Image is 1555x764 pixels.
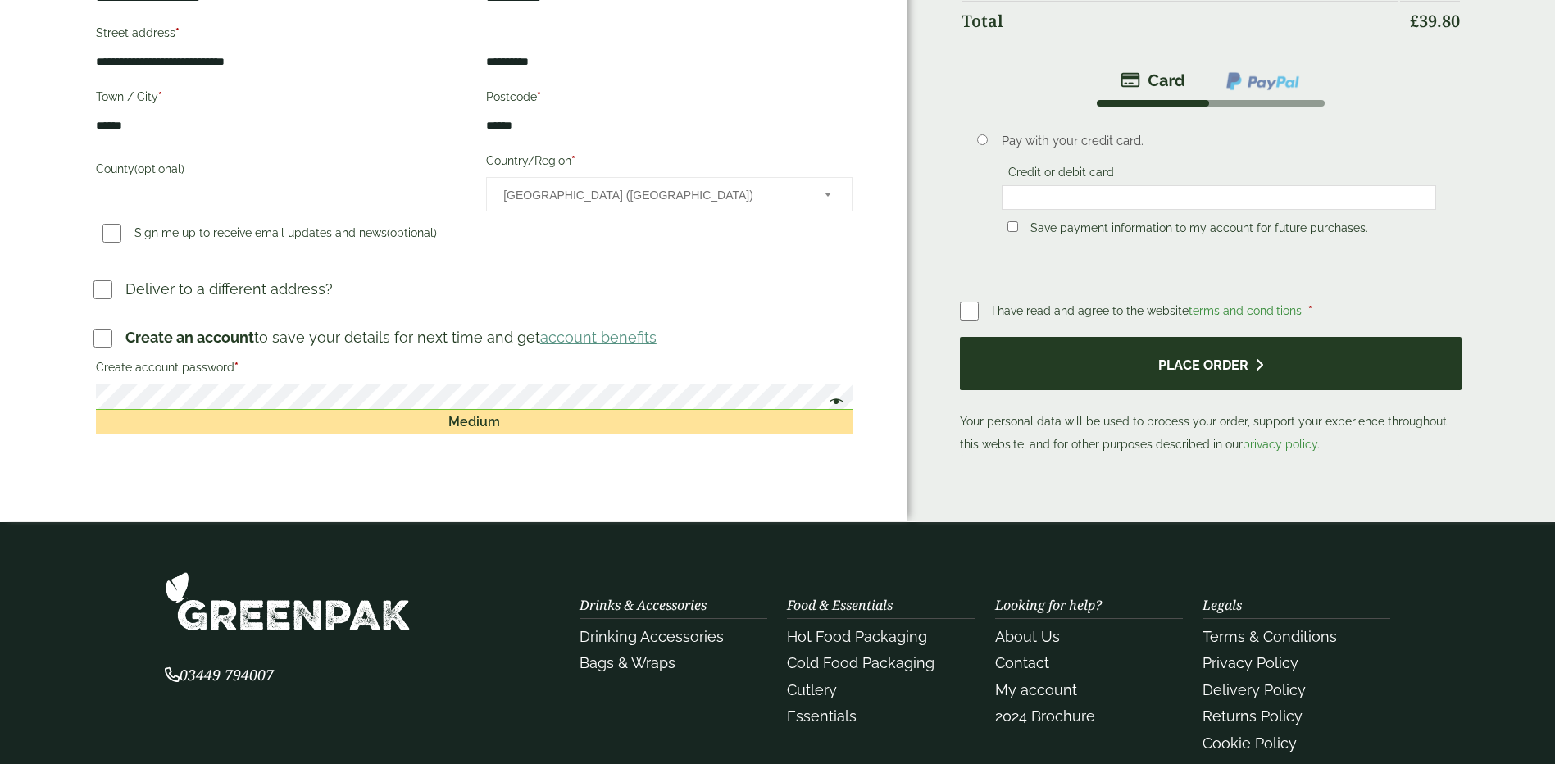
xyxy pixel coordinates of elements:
[503,178,802,212] span: United Kingdom (UK)
[1203,628,1337,645] a: Terms & Conditions
[165,668,274,684] a: 03449 794007
[962,1,1399,41] th: Total
[96,410,853,434] div: Medium
[125,278,333,300] p: Deliver to a different address?
[1189,304,1302,317] a: terms and conditions
[787,628,927,645] a: Hot Food Packaging
[580,654,675,671] a: Bags & Wraps
[96,85,461,113] label: Town / City
[1002,166,1121,184] label: Credit or debit card
[165,571,411,631] img: GreenPak Supplies
[96,21,461,49] label: Street address
[960,337,1462,456] p: Your personal data will be used to process your order, support your experience throughout this we...
[1002,132,1436,150] p: Pay with your credit card.
[96,356,853,384] label: Create account password
[960,337,1462,390] button: Place order
[234,361,239,374] abbr: required
[992,304,1305,317] span: I have read and agree to the website
[387,226,437,239] span: (optional)
[995,681,1077,698] a: My account
[1410,10,1419,32] span: £
[1203,734,1297,752] a: Cookie Policy
[486,85,852,113] label: Postcode
[1203,681,1306,698] a: Delivery Policy
[125,329,254,346] strong: Create an account
[995,654,1049,671] a: Contact
[1410,10,1460,32] bdi: 39.80
[1308,304,1312,317] abbr: required
[787,681,837,698] a: Cutlery
[995,628,1060,645] a: About Us
[1243,438,1317,451] a: privacy policy
[486,177,852,211] span: Country/Region
[96,226,443,244] label: Sign me up to receive email updates and news
[125,326,657,348] p: to save your details for next time and get
[1121,70,1185,90] img: stripe.png
[787,707,857,725] a: Essentials
[158,90,162,103] abbr: required
[580,628,724,645] a: Drinking Accessories
[102,224,121,243] input: Sign me up to receive email updates and news(optional)
[540,329,657,346] a: account benefits
[96,157,461,185] label: County
[1203,654,1298,671] a: Privacy Policy
[1203,707,1303,725] a: Returns Policy
[995,707,1095,725] a: 2024 Brochure
[1007,190,1431,205] iframe: Secure card payment input frame
[787,654,934,671] a: Cold Food Packaging
[1024,221,1375,239] label: Save payment information to my account for future purchases.
[486,149,852,177] label: Country/Region
[134,162,184,175] span: (optional)
[165,665,274,684] span: 03449 794007
[175,26,180,39] abbr: required
[537,90,541,103] abbr: required
[571,154,575,167] abbr: required
[1225,70,1301,92] img: ppcp-gateway.png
